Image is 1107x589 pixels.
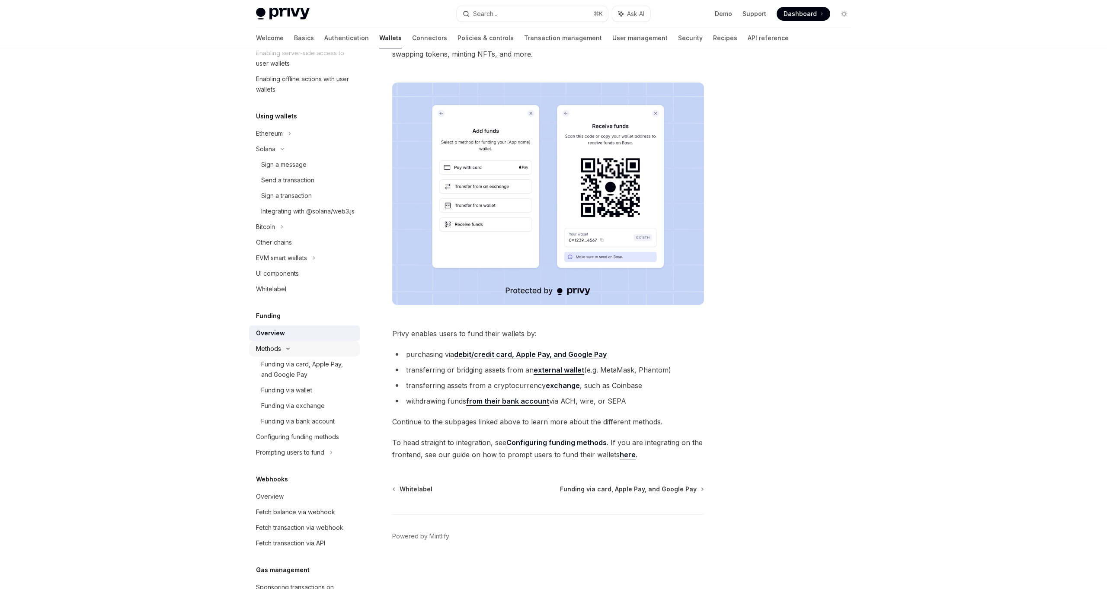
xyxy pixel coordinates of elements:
[412,28,447,48] a: Connectors
[400,485,432,493] span: Whitelabel
[612,28,668,48] a: User management
[392,416,704,428] span: Continue to the subpages linked above to learn more about the different methods.
[261,385,312,395] div: Funding via wallet
[612,6,650,22] button: Ask AI
[392,364,704,376] li: transferring or bridging assets from an (e.g. MetaMask, Phantom)
[393,485,432,493] a: Whitelabel
[627,10,644,18] span: Ask AI
[249,157,360,172] a: Sign a message
[261,159,307,170] div: Sign a message
[392,395,704,407] li: withdrawing funds via ACH, wire, or SEPA
[466,397,549,406] a: from their bank account
[249,281,360,297] a: Whitelabel
[256,128,283,139] div: Ethereum
[249,204,360,219] a: Integrating with @solana/web3.js
[454,350,607,359] a: debit/credit card, Apple Pay, and Google Pay
[784,10,817,18] span: Dashboard
[256,432,339,442] div: Configuring funding methods
[261,175,314,185] div: Send a transaction
[249,188,360,204] a: Sign a transaction
[256,253,307,263] div: EVM smart wallets
[249,414,360,429] a: Funding via bank account
[249,266,360,281] a: UI components
[256,222,275,232] div: Bitcoin
[256,311,281,321] h5: Funding
[715,10,732,18] a: Demo
[249,71,360,97] a: Enabling offline actions with user wallets
[249,235,360,250] a: Other chains
[524,28,602,48] a: Transaction management
[256,507,335,517] div: Fetch balance via webhook
[678,28,703,48] a: Security
[249,325,360,341] a: Overview
[506,438,607,447] a: Configuring funding methods
[379,28,402,48] a: Wallets
[324,28,369,48] a: Authentication
[261,359,355,380] div: Funding via card, Apple Pay, and Google Pay
[249,357,360,382] a: Funding via card, Apple Pay, and Google Pay
[620,450,636,459] a: here
[261,416,335,427] div: Funding via bank account
[594,10,603,17] span: ⌘ K
[261,401,325,411] div: Funding via exchange
[713,28,737,48] a: Recipes
[473,9,497,19] div: Search...
[249,172,360,188] a: Send a transaction
[249,504,360,520] a: Fetch balance via webhook
[256,74,355,95] div: Enabling offline actions with user wallets
[261,191,312,201] div: Sign a transaction
[256,491,284,502] div: Overview
[294,28,314,48] a: Basics
[534,366,584,374] strong: external wallet
[777,7,830,21] a: Dashboard
[256,268,299,279] div: UI components
[392,532,449,541] a: Powered by Mintlify
[256,111,297,121] h5: Using wallets
[249,535,360,551] a: Fetch transaction via API
[256,28,284,48] a: Welcome
[392,83,704,305] img: images/Funding.png
[256,284,286,294] div: Whitelabel
[458,28,514,48] a: Policies & controls
[742,10,766,18] a: Support
[256,344,281,354] div: Methods
[256,144,275,154] div: Solana
[748,28,789,48] a: API reference
[560,485,697,493] span: Funding via card, Apple Pay, and Google Pay
[392,379,704,392] li: transferring assets from a cryptocurrency , such as Coinbase
[261,206,355,216] div: Integrating with @solana/web3.js
[256,8,310,20] img: light logo
[837,7,851,21] button: Toggle dark mode
[249,382,360,398] a: Funding via wallet
[256,237,292,248] div: Other chains
[392,436,704,461] span: To head straight to integration, see . If you are integrating on the frontend, see our guide on h...
[560,485,703,493] a: Funding via card, Apple Pay, and Google Pay
[256,522,343,533] div: Fetch transaction via webhook
[249,429,360,445] a: Configuring funding methods
[256,474,288,484] h5: Webhooks
[256,565,310,575] h5: Gas management
[534,366,584,375] a: external wallet
[457,6,608,22] button: Search...⌘K
[546,381,580,390] a: exchange
[392,348,704,360] li: purchasing via
[392,328,704,340] span: Privy enables users to fund their wallets by:
[249,520,360,535] a: Fetch transaction via webhook
[249,489,360,504] a: Overview
[249,398,360,414] a: Funding via exchange
[256,447,324,458] div: Prompting users to fund
[256,328,285,338] div: Overview
[256,538,325,548] div: Fetch transaction via API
